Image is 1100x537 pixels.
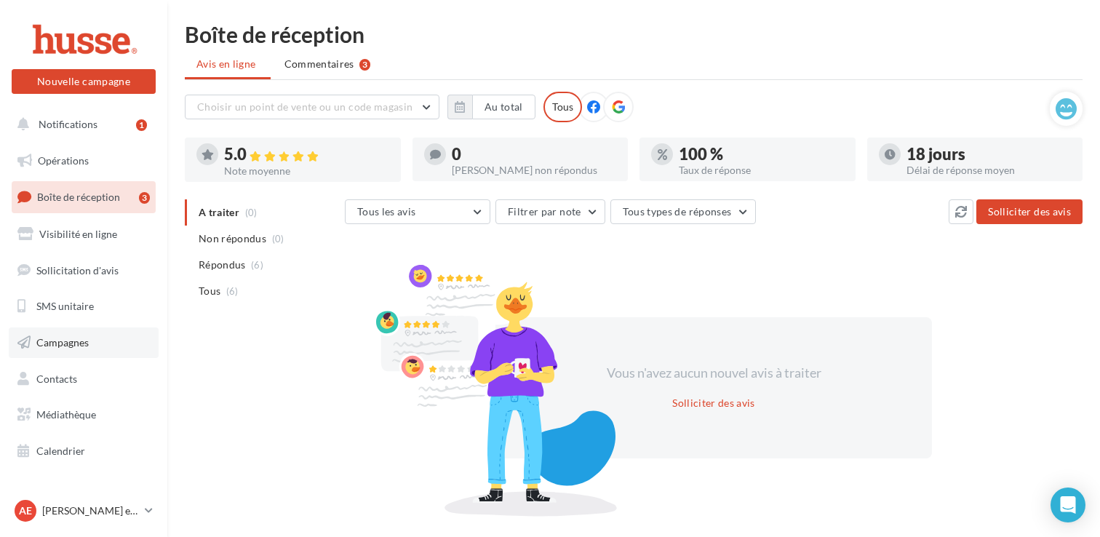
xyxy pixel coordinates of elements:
[36,445,85,457] span: Calendrier
[447,95,535,119] button: Au total
[679,165,844,175] div: Taux de réponse
[12,497,156,525] a: Ae [PERSON_NAME] et [PERSON_NAME]
[9,109,153,140] button: Notifications 1
[9,146,159,176] a: Opérations
[906,165,1072,175] div: Délai de réponse moyen
[139,192,150,204] div: 3
[9,327,159,358] a: Campagnes
[199,284,220,298] span: Tous
[38,154,89,167] span: Opérations
[623,205,732,218] span: Tous types de réponses
[9,219,159,250] a: Visibilité en ligne
[36,408,96,421] span: Médiathèque
[42,504,139,518] p: [PERSON_NAME] et [PERSON_NAME]
[37,191,120,203] span: Boîte de réception
[251,259,263,271] span: (6)
[472,95,535,119] button: Au total
[9,181,159,212] a: Boîte de réception3
[185,23,1083,45] div: Boîte de réception
[39,118,97,130] span: Notifications
[9,399,159,430] a: Médiathèque
[679,146,844,162] div: 100 %
[589,364,839,383] div: Vous n'avez aucun nouvel avis à traiter
[36,300,94,312] span: SMS unitaire
[452,165,617,175] div: [PERSON_NAME] non répondus
[199,231,266,246] span: Non répondus
[9,255,159,286] a: Sollicitation d'avis
[39,228,117,240] span: Visibilité en ligne
[976,199,1083,224] button: Solliciter des avis
[9,436,159,466] a: Calendrier
[495,199,605,224] button: Filtrer par note
[185,95,439,119] button: Choisir un point de vente ou un code magasin
[1051,488,1085,522] div: Open Intercom Messenger
[9,291,159,322] a: SMS unitaire
[197,100,412,113] span: Choisir un point de vente ou un code magasin
[36,336,89,349] span: Campagnes
[36,373,77,385] span: Contacts
[226,285,239,297] span: (6)
[19,504,32,518] span: Ae
[224,166,389,176] div: Note moyenne
[36,263,119,276] span: Sollicitation d'avis
[9,364,159,394] a: Contacts
[357,205,416,218] span: Tous les avis
[452,146,617,162] div: 0
[359,59,370,71] div: 3
[284,57,354,71] span: Commentaires
[12,69,156,94] button: Nouvelle campagne
[136,119,147,131] div: 1
[345,199,490,224] button: Tous les avis
[272,233,284,244] span: (0)
[666,394,761,412] button: Solliciter des avis
[224,146,389,163] div: 5.0
[610,199,756,224] button: Tous types de réponses
[199,258,246,272] span: Répondus
[906,146,1072,162] div: 18 jours
[543,92,582,122] div: Tous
